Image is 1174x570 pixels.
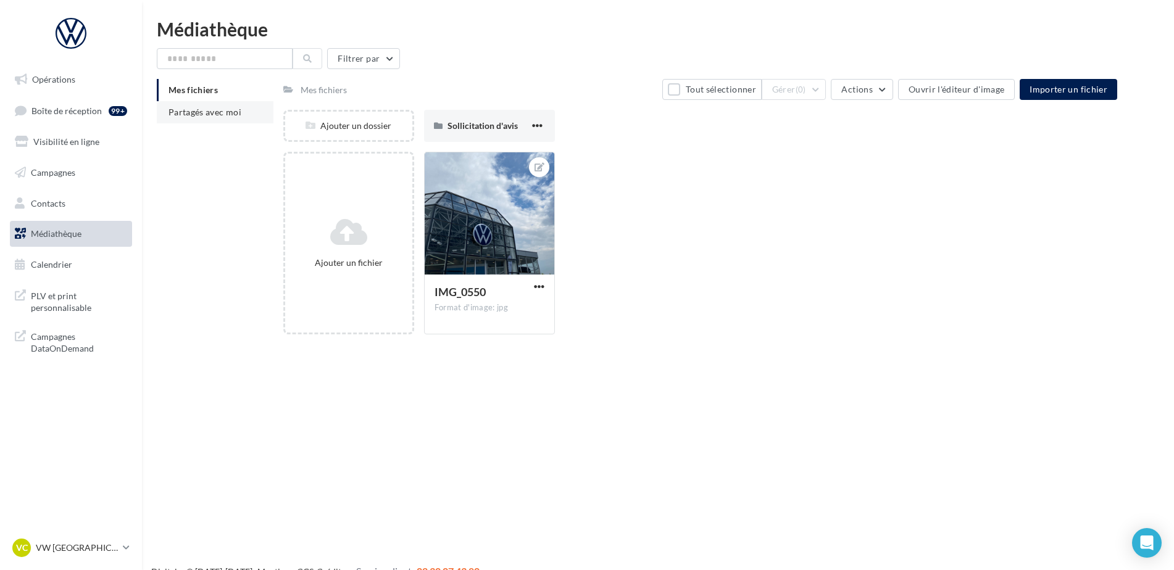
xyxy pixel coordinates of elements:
a: PLV et print personnalisable [7,283,135,319]
span: Campagnes [31,167,75,178]
a: Opérations [7,67,135,93]
div: Ajouter un fichier [290,257,407,269]
a: Visibilité en ligne [7,129,135,155]
span: VC [16,542,28,554]
span: Actions [841,84,872,94]
div: Open Intercom Messenger [1132,528,1162,558]
a: Calendrier [7,252,135,278]
span: Visibilité en ligne [33,136,99,147]
span: Médiathèque [31,228,81,239]
span: Campagnes DataOnDemand [31,328,127,355]
span: Contacts [31,197,65,208]
button: Ouvrir l'éditeur d'image [898,79,1015,100]
div: Format d'image: jpg [435,302,544,313]
button: Filtrer par [327,48,400,69]
button: Tout sélectionner [662,79,761,100]
a: Contacts [7,191,135,217]
span: (0) [796,85,806,94]
span: Opérations [32,74,75,85]
a: Boîte de réception99+ [7,97,135,124]
a: Médiathèque [7,221,135,247]
span: Importer un fichier [1030,84,1107,94]
span: Calendrier [31,259,72,270]
div: Médiathèque [157,20,1159,38]
span: IMG_0550 [435,285,486,299]
button: Actions [831,79,893,100]
span: PLV et print personnalisable [31,287,127,314]
p: VW [GEOGRAPHIC_DATA] [36,542,118,554]
button: Gérer(0) [762,79,826,100]
a: VC VW [GEOGRAPHIC_DATA] [10,536,132,560]
div: 99+ [109,106,127,116]
div: Ajouter un dossier [285,120,412,132]
button: Importer un fichier [1020,79,1117,100]
div: Mes fichiers [301,84,347,96]
span: Sollicitation d'avis [448,120,518,131]
a: Campagnes [7,160,135,186]
a: Campagnes DataOnDemand [7,323,135,360]
span: Mes fichiers [169,85,218,95]
span: Partagés avec moi [169,107,241,117]
span: Boîte de réception [31,105,102,115]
